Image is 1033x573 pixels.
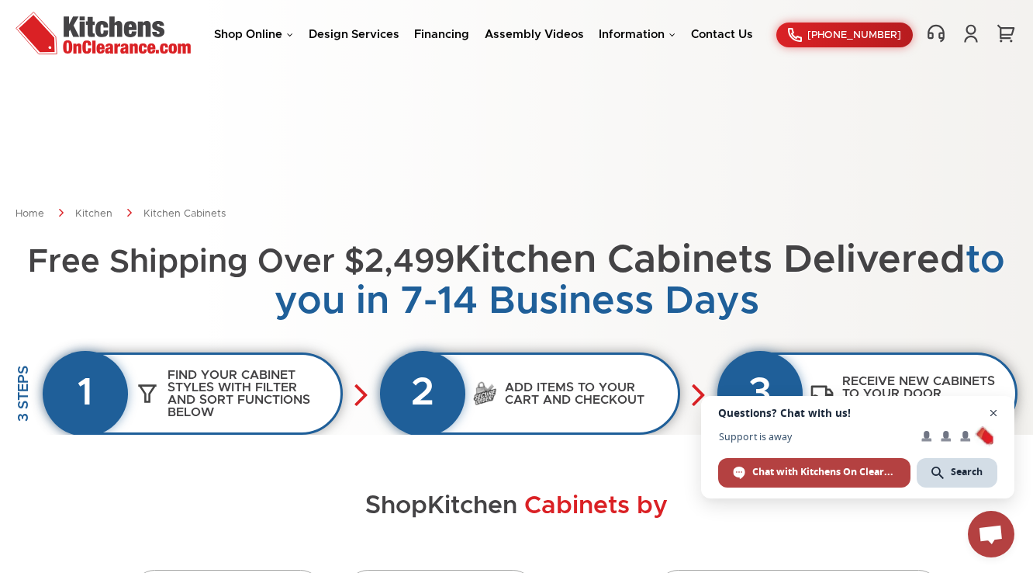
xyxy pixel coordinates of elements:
h2: 3 STEPS [16,366,33,422]
h3: Find your cabinet styles with filter and sort functions below [160,361,340,426]
div: 3 [717,351,803,436]
h1: Kitchen Cabinets Delivered [16,240,1017,321]
a: Information [599,29,675,40]
small: Free Shipping Over $2,499 [28,246,454,279]
h2: Shop [16,493,1017,520]
a: Kitchen [75,209,112,219]
img: Kitchens On Clearance [16,12,191,54]
h3: Add items to your cart and checkout [497,373,678,414]
div: Search [917,458,997,488]
a: [PHONE_NUMBER] [776,23,913,47]
span: Support is away [718,431,910,443]
a: Contact Us [691,29,753,40]
a: Home [16,209,44,219]
a: Financing [414,29,469,40]
span: Kitchen [427,494,517,519]
span: Close chat [984,404,1004,423]
span: [PHONE_NUMBER] [807,30,901,40]
div: 2 [380,351,465,436]
a: Shop Online [214,29,293,40]
span: Search [951,465,983,479]
a: Kitchen Cabinets [143,209,226,219]
div: Open chat [968,511,1014,557]
div: Chat with Kitchens On Clearance [718,458,910,488]
a: Design Services [309,29,399,40]
span: Cabinets by [524,494,668,519]
span: Questions? Chat with us! [718,407,997,419]
span: to you in 7-14 Business Days [275,241,1006,321]
span: Chat with Kitchens On Clearance [752,465,896,479]
div: 1 [43,351,128,436]
a: Assembly Videos [485,29,584,40]
h3: Receive new cabinets to your door quickly [834,367,1015,420]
